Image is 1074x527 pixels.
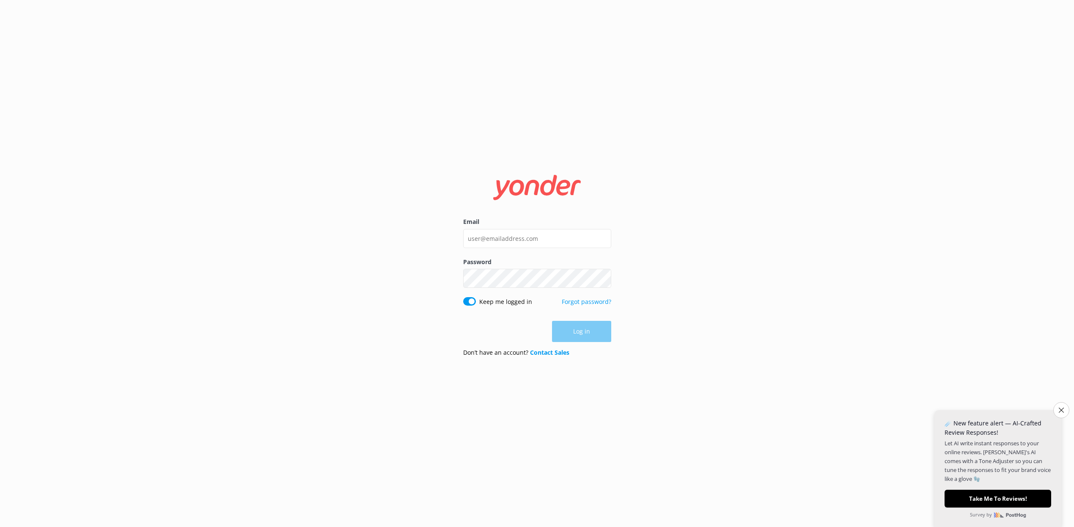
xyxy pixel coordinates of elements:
[463,348,569,357] p: Don’t have an account?
[479,297,532,306] label: Keep me logged in
[463,217,611,226] label: Email
[463,229,611,248] input: user@emailaddress.com
[463,257,611,267] label: Password
[594,270,611,287] button: Show password
[530,348,569,356] a: Contact Sales
[562,298,611,306] a: Forgot password?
